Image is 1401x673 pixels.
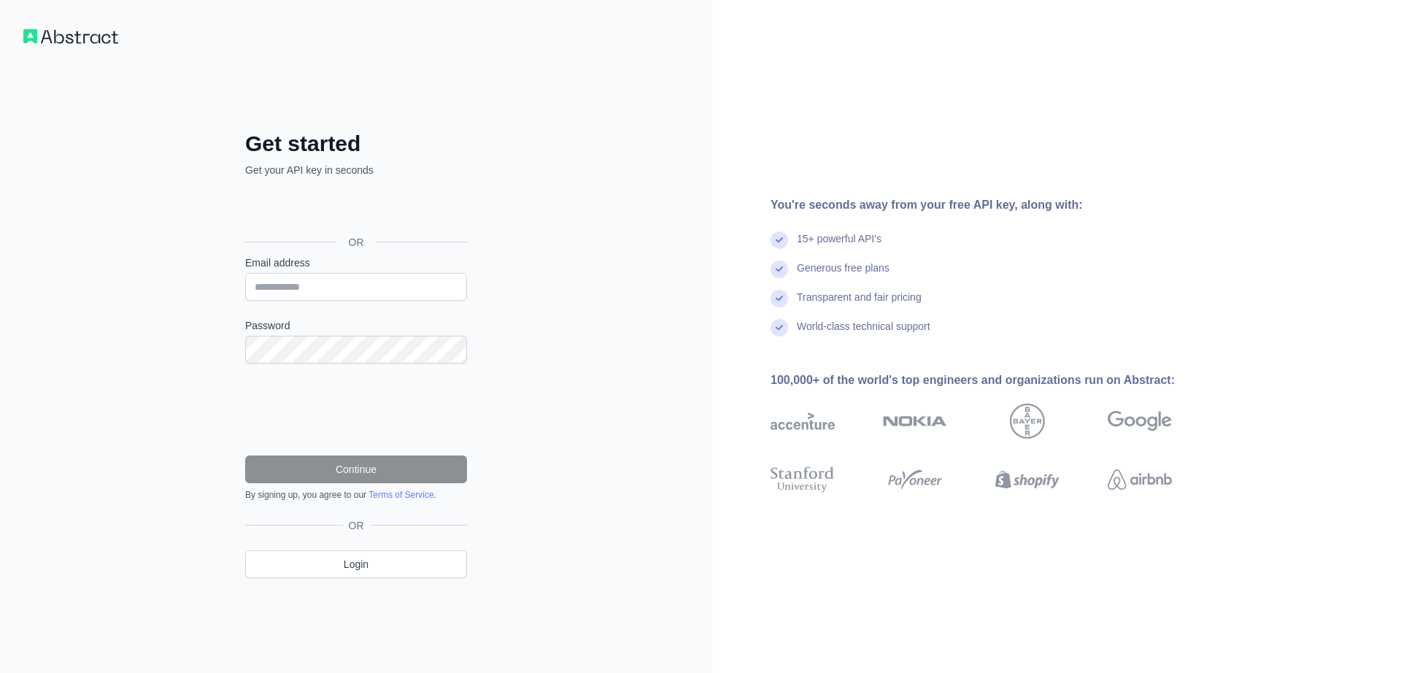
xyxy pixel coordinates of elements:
img: check mark [771,261,788,278]
a: Login [245,550,467,578]
img: bayer [1010,404,1045,439]
label: Email address [245,255,467,270]
a: Terms of Service [368,490,433,500]
div: Generous free plans [797,261,889,290]
img: airbnb [1108,464,1172,496]
img: check mark [771,290,788,307]
img: payoneer [883,464,947,496]
div: Transparent and fair pricing [797,290,922,319]
iframe: Knop Inloggen met Google [238,193,471,226]
button: Continue [245,455,467,483]
img: stanford university [771,464,835,496]
img: check mark [771,319,788,336]
p: Get your API key in seconds [245,163,467,177]
div: You're seconds away from your free API key, along with: [771,196,1219,214]
img: check mark [771,231,788,249]
div: 100,000+ of the world's top engineers and organizations run on Abstract: [771,372,1219,389]
div: World-class technical support [797,319,930,348]
img: nokia [883,404,947,439]
iframe: reCAPTCHA [245,381,467,438]
label: Password [245,318,467,333]
img: google [1108,404,1172,439]
div: By signing up, you agree to our . [245,489,467,501]
div: 15+ powerful API's [797,231,881,261]
h2: Get started [245,131,467,157]
img: shopify [995,464,1060,496]
img: accenture [771,404,835,439]
div: Inloggen met Google. Wordt geopend in een nieuw tabblad [245,193,464,226]
span: OR [343,518,370,533]
span: OR [337,235,376,250]
img: Workflow [23,29,118,44]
